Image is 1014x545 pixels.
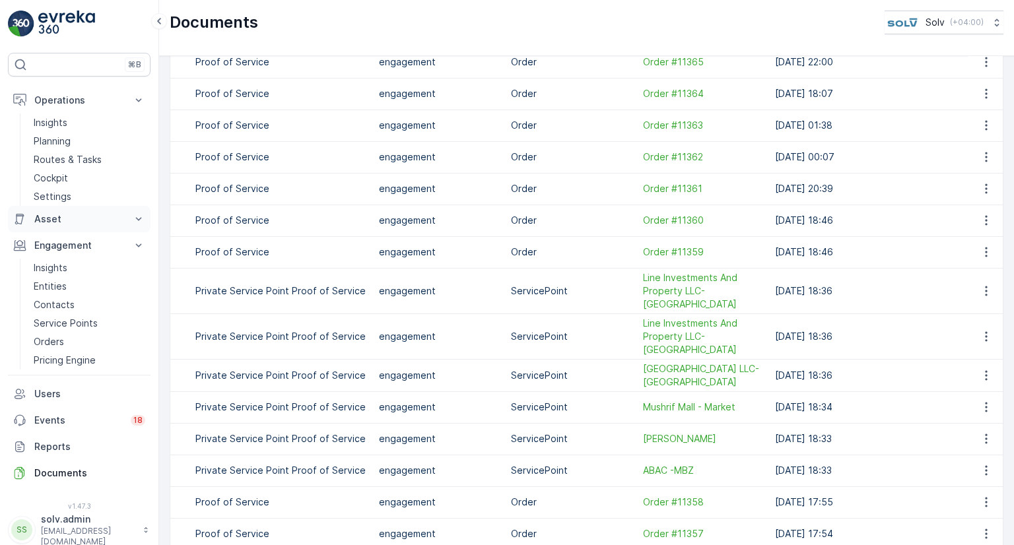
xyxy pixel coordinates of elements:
td: ServicePoint [504,391,636,423]
p: ( +04:00 ) [950,17,984,28]
td: Proof of Service [189,173,372,205]
td: Proof of Service [189,236,372,268]
td: Order [504,173,636,205]
p: solv.admin [41,513,136,526]
p: Settings [34,190,71,203]
a: Order #11360 [643,214,762,227]
td: Proof of Service [189,46,372,78]
p: Pricing Engine [34,354,96,367]
a: Khalidiyah Mall Abudhabi [643,432,762,445]
td: [DATE] 01:38 [768,110,972,141]
a: Orders [28,333,151,351]
td: Order [504,110,636,141]
a: Order #11358 [643,496,762,509]
td: Order [504,46,636,78]
button: Solv(+04:00) [885,11,1003,34]
p: Insights [34,261,67,274]
td: engagement [372,236,504,268]
p: Routes & Tasks [34,153,102,166]
td: [DATE] 18:46 [768,236,972,268]
p: Cockpit [34,172,68,185]
td: Private Service Point Proof of Service [189,423,372,455]
a: Settings [28,187,151,206]
td: engagement [372,455,504,486]
a: Insights [28,259,151,277]
a: ABAC -MBZ [643,464,762,477]
p: Orders [34,335,64,348]
img: logo [8,11,34,37]
td: Private Service Point Proof of Service [189,391,372,423]
td: [DATE] 17:55 [768,486,972,518]
td: engagement [372,313,504,359]
td: [DATE] 18:36 [768,313,972,359]
img: SOLV-Logo.jpg [885,15,920,30]
a: Order #11363 [643,119,762,132]
td: ServicePoint [504,313,636,359]
p: Insights [34,116,67,129]
a: Order #11361 [643,182,762,195]
td: [DATE] 18:33 [768,455,972,486]
p: Service Points [34,317,98,330]
a: Entities [28,277,151,296]
p: Solv [926,16,945,29]
a: Order #11365 [643,55,762,69]
p: Operations [34,94,124,107]
td: Order [504,486,636,518]
td: Proof of Service [189,110,372,141]
a: Order #11359 [643,245,762,259]
a: Mushrif Mall - Market [643,401,762,414]
td: [DATE] 18:36 [768,268,972,313]
a: Pricing Engine [28,351,151,369]
td: [DATE] 20:39 [768,173,972,205]
p: Engagement [34,239,124,252]
td: Private Service Point Proof of Service [189,359,372,391]
a: Service Points [28,314,151,333]
td: engagement [372,141,504,173]
td: Order [504,78,636,110]
span: Line Investments And Property LLC-[GEOGRAPHIC_DATA] [643,271,762,311]
td: Proof of Service [189,486,372,518]
td: [DATE] 22:00 [768,46,972,78]
p: Asset [34,212,124,226]
td: ServicePoint [504,359,636,391]
p: Reports [34,440,145,453]
td: Order [504,236,636,268]
td: engagement [372,46,504,78]
a: Events18 [8,407,151,433]
td: engagement [372,359,504,391]
td: [DATE] 18:07 [768,78,972,110]
p: 18 [133,415,143,426]
td: Order [504,141,636,173]
img: logo_light-DOdMpM7g.png [38,11,95,37]
td: Proof of Service [189,141,372,173]
a: Planning [28,132,151,150]
td: ServicePoint [504,423,636,455]
td: engagement [372,110,504,141]
p: Users [34,387,145,401]
a: Routes & Tasks [28,150,151,169]
p: Planning [34,135,71,148]
div: SS [11,519,32,540]
a: Al Marina Trade Center LLC-Marina Mall [643,362,762,389]
span: Order #11357 [643,527,762,540]
a: Documents [8,460,151,486]
td: engagement [372,486,504,518]
p: Documents [170,12,258,33]
td: [DATE] 18:33 [768,423,972,455]
td: engagement [372,78,504,110]
td: ServicePoint [504,455,636,486]
a: Users [8,381,151,407]
td: ServicePoint [504,268,636,313]
td: Private Service Point Proof of Service [189,455,372,486]
td: engagement [372,268,504,313]
a: Order #11364 [643,87,762,100]
p: Events [34,414,123,427]
a: Cockpit [28,169,151,187]
td: [DATE] 18:36 [768,359,972,391]
span: Order #11362 [643,150,762,164]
